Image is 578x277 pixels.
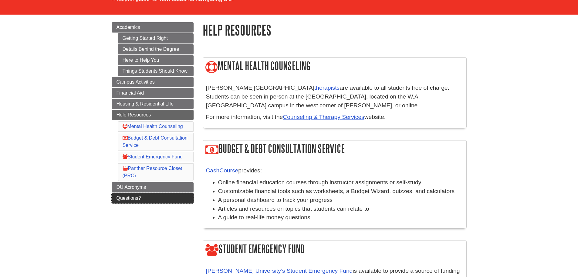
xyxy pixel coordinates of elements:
[117,79,155,85] span: Campus Activities
[117,101,174,106] span: Housing & Residential LIfe
[117,90,144,95] span: Financial Aid
[218,213,463,222] li: A guide to real-life money questions
[117,25,140,30] span: Academics
[206,113,463,122] p: For more information, visit the website.
[206,268,353,274] a: [PERSON_NAME] University’s Student Emergency Fund
[112,22,194,203] div: Guide Page Menu
[112,193,194,203] a: Questions?
[112,182,194,192] a: DU Acronyms
[206,166,463,175] p: provides:
[118,66,194,76] a: Things Students Should Know
[203,58,466,75] h2: Mental Health Counseling
[203,22,467,38] h1: Help Resources
[283,114,364,120] a: Counseling & Therapy Services
[203,140,466,158] h2: Budget & Debt Consultation Service
[117,196,141,201] span: Questions?
[218,178,463,187] li: Online financial education courses through instructor assignments or self-study
[203,241,466,258] h2: Student Emergency Fund
[112,99,194,109] a: Housing & Residential LIfe
[206,84,463,110] p: [PERSON_NAME][GEOGRAPHIC_DATA] are available to all students free of charge. Students can be seen...
[112,110,194,120] a: Help Resources
[112,88,194,98] a: Financial Aid
[118,44,194,54] a: Details Behind the Degree
[112,22,194,33] a: Academics
[123,124,183,129] a: Mental Health Counseling
[118,33,194,43] a: Getting Started Right
[218,187,463,196] li: Customizable financial tools such as worksheets, a Budget Wizard, quizzes, and calculators
[123,166,182,178] a: Panther Resource Closet (PRC)
[123,154,183,159] a: Student Emergency Fund
[117,185,146,190] span: DU Acronyms
[218,196,463,205] li: A personal dashboard to track your progress
[118,55,194,65] a: Here to Help You
[218,205,463,213] li: Articles and resources on topics that students can relate to
[206,167,238,174] a: CashCourse
[314,85,340,91] a: therapists
[123,135,188,148] a: Budget & Debt Consultation Service
[117,112,151,117] span: Help Resources
[112,77,194,87] a: Campus Activities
